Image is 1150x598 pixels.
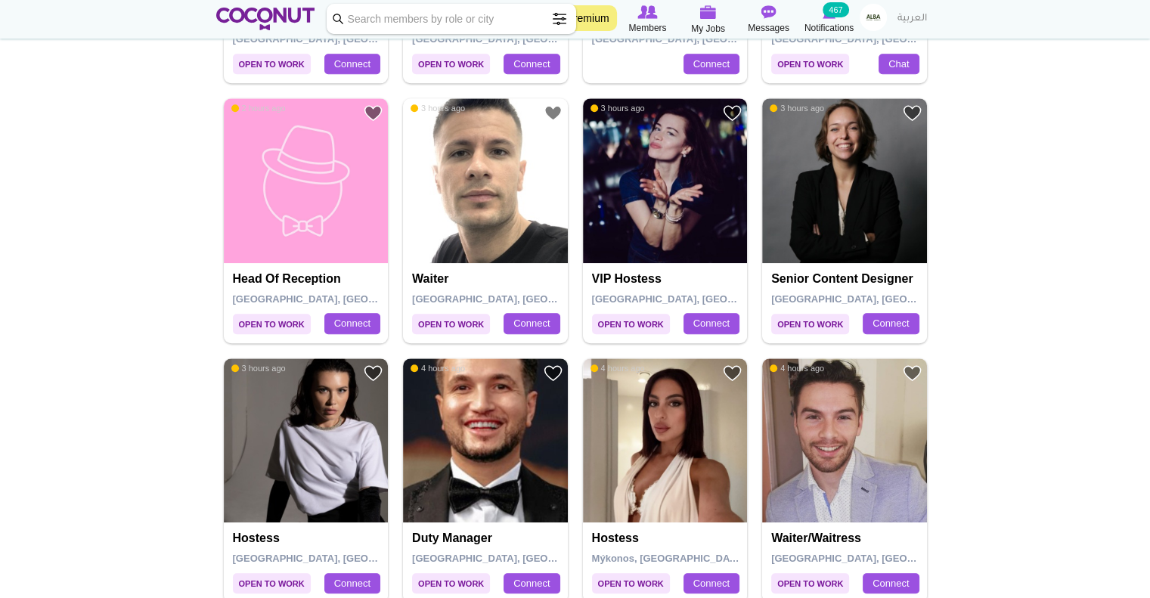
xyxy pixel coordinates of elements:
[233,54,311,74] span: Open to Work
[327,4,576,34] input: Search members by role or city
[233,33,448,45] span: [GEOGRAPHIC_DATA], [GEOGRAPHIC_DATA]
[739,4,799,36] a: Messages Messages
[592,33,807,45] span: [GEOGRAPHIC_DATA], [GEOGRAPHIC_DATA]
[412,553,628,564] span: [GEOGRAPHIC_DATA], [GEOGRAPHIC_DATA]
[890,4,935,34] a: العربية
[823,5,835,19] img: Notifications
[723,104,742,122] a: Add to Favourites
[628,20,666,36] span: Members
[504,573,560,594] a: Connect
[683,573,739,594] a: Connect
[683,54,739,75] a: Connect
[324,313,380,334] a: Connect
[592,531,742,545] h4: Hostess
[364,104,383,122] a: Add to Favourites
[592,573,670,593] span: Open to Work
[771,293,987,305] span: [GEOGRAPHIC_DATA], [GEOGRAPHIC_DATA]
[233,553,448,564] span: [GEOGRAPHIC_DATA], [GEOGRAPHIC_DATA]
[771,573,849,593] span: Open to Work
[412,54,490,74] span: Open to Work
[504,54,560,75] a: Connect
[231,363,286,373] span: 3 hours ago
[233,272,383,286] h4: Head of Reception
[863,573,919,594] a: Connect
[879,54,919,75] a: Chat
[412,531,563,545] h4: Duty Manager
[683,313,739,334] a: Connect
[544,364,563,383] a: Add to Favourites
[771,531,922,545] h4: Waiter/Waitress
[770,363,824,373] span: 4 hours ago
[770,103,824,113] span: 3 hours ago
[748,20,789,36] span: Messages
[823,2,848,17] small: 467
[233,314,311,334] span: Open to Work
[678,4,739,36] a: My Jobs My Jobs
[412,293,628,305] span: [GEOGRAPHIC_DATA], [GEOGRAPHIC_DATA]
[903,104,922,122] a: Add to Favourites
[324,573,380,594] a: Connect
[771,553,987,564] span: [GEOGRAPHIC_DATA], [GEOGRAPHIC_DATA]
[544,104,563,122] a: Add to Favourites
[364,364,383,383] a: Add to Favourites
[411,363,465,373] span: 4 hours ago
[903,364,922,383] a: Add to Favourites
[504,313,560,334] a: Connect
[771,54,849,74] span: Open to Work
[216,8,315,30] img: Home
[700,5,717,19] img: My Jobs
[324,54,380,75] a: Connect
[412,573,490,593] span: Open to Work
[771,314,849,334] span: Open to Work
[412,272,563,286] h4: Waiter
[233,531,383,545] h4: Hostess
[542,5,617,31] a: Go Premium
[723,364,742,383] a: Add to Favourites
[592,553,745,564] span: Mýkonos, [GEOGRAPHIC_DATA]
[799,4,860,36] a: Notifications Notifications 467
[592,272,742,286] h4: VIP hostess
[637,5,657,19] img: Browse Members
[804,20,854,36] span: Notifications
[592,314,670,334] span: Open to Work
[231,103,286,113] span: 2 hours ago
[691,21,725,36] span: My Jobs
[761,5,776,19] img: Messages
[771,33,987,45] span: [GEOGRAPHIC_DATA], [GEOGRAPHIC_DATA]
[618,4,678,36] a: Browse Members Members
[412,33,628,45] span: [GEOGRAPHIC_DATA], [GEOGRAPHIC_DATA]
[592,293,807,305] span: [GEOGRAPHIC_DATA], [GEOGRAPHIC_DATA]
[771,272,922,286] h4: Senior Content Designer
[233,293,448,305] span: [GEOGRAPHIC_DATA], [GEOGRAPHIC_DATA]
[411,103,465,113] span: 3 hours ago
[863,313,919,334] a: Connect
[590,103,645,113] span: 3 hours ago
[412,314,490,334] span: Open to Work
[233,573,311,593] span: Open to Work
[590,363,645,373] span: 4 hours ago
